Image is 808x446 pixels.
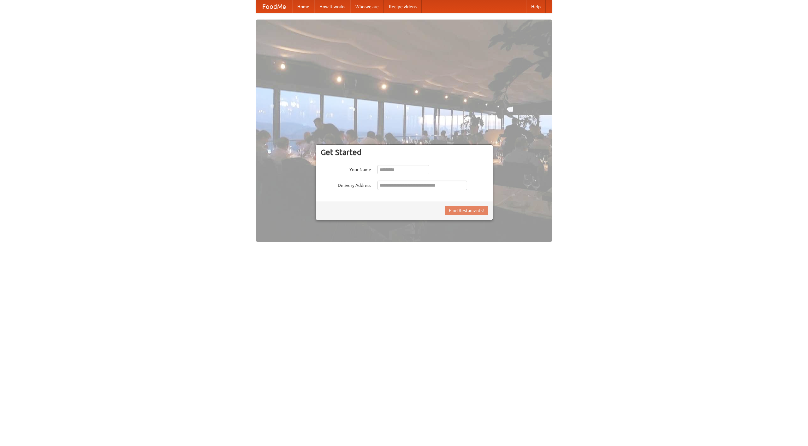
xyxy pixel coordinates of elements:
a: How it works [314,0,350,13]
label: Your Name [321,165,371,173]
a: Home [292,0,314,13]
h3: Get Started [321,148,488,157]
a: FoodMe [256,0,292,13]
label: Delivery Address [321,181,371,188]
a: Recipe videos [384,0,422,13]
a: Who we are [350,0,384,13]
button: Find Restaurants! [445,206,488,215]
a: Help [526,0,546,13]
